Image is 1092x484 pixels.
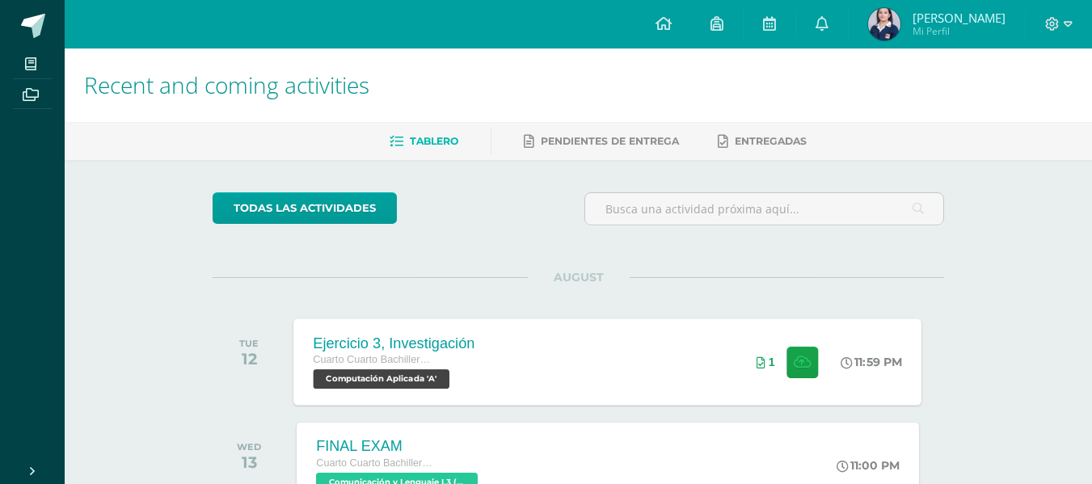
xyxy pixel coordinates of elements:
span: Pendientes de entrega [541,135,679,147]
div: 12 [239,349,259,368]
div: Archivos entregados [757,356,775,368]
div: TUE [239,338,259,349]
div: 13 [237,452,261,472]
span: Computación Aplicada 'A' [314,369,450,389]
span: Tablero [410,135,458,147]
div: 11:59 PM [841,355,903,369]
img: dec8df1200ccd7bd8674d58b6835b718.png [868,8,900,40]
div: FINAL EXAM [316,438,482,455]
span: Cuarto Cuarto Bachillerato en Ciencias y Letras con Orientación en Computación [314,354,436,365]
span: AUGUST [528,270,630,284]
a: Entregadas [718,128,807,154]
div: Ejercicio 3, Investigación [314,335,475,351]
a: Tablero [390,128,458,154]
span: Recent and coming activities [84,69,369,100]
span: Entregadas [735,135,807,147]
a: todas las Actividades [213,192,397,224]
span: Mi Perfil [913,24,1006,38]
input: Busca una actividad próxima aquí... [585,193,943,225]
div: WED [237,441,261,452]
span: 1 [769,356,775,368]
div: 11:00 PM [837,458,900,473]
a: Pendientes de entrega [524,128,679,154]
span: [PERSON_NAME] [913,10,1006,26]
span: Cuarto Cuarto Bachillerato en Ciencias y Letras con Orientación en Computación [316,457,437,469]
